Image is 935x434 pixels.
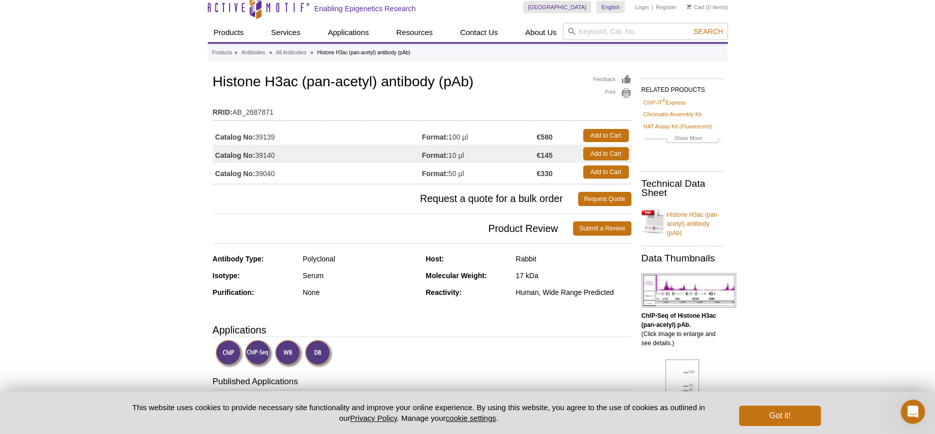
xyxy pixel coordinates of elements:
[213,288,254,296] strong: Purification:
[215,340,243,368] img: ChIP Validated
[515,288,631,297] div: Human, Wide Range Predicted
[310,50,313,55] li: »
[523,1,592,13] a: [GEOGRAPHIC_DATA]
[422,145,537,163] td: 10 µl
[445,414,496,422] button: cookie settings
[687,4,691,9] img: Your Cart
[641,78,723,96] h2: RELATED PRODUCTS
[537,169,553,178] strong: €330
[690,27,726,36] button: Search
[314,4,416,13] h2: Enabling Epigenetics Research
[213,74,631,91] h1: Histone H3ac (pan-acetyl) antibody (pAb)
[687,4,704,11] a: Cart
[276,48,306,57] a: All Antibodies
[303,271,418,280] div: Serum
[656,4,676,11] a: Register
[265,23,307,42] a: Services
[593,74,631,85] a: Feedback
[208,23,250,42] a: Products
[426,272,487,280] strong: Molecular Weight:
[213,376,631,390] h3: Published Applications
[643,133,721,145] a: Show More
[583,129,629,142] a: Add to Cart
[213,255,264,263] strong: Antibody Type:
[537,132,553,142] strong: €580
[422,169,448,178] strong: Format:
[213,102,631,118] td: AB_2687871
[422,163,537,181] td: 50 µl
[426,255,444,263] strong: Host:
[213,221,573,236] span: Product Review
[390,23,439,42] a: Resources
[578,192,631,206] a: Request Quote
[693,27,723,36] span: Search
[596,1,625,13] a: English
[652,1,653,13] li: |
[641,273,736,308] img: Histone H3ac (pan-acetyl) antibody (pAb) tested by ChIP-Seq.
[641,312,716,328] b: ChIP-Seq of Histone H3ac (pan-acetyl) pAb.
[245,340,273,368] img: ChIP-Seq Validated
[321,23,375,42] a: Applications
[643,110,702,119] a: Chromatin Assembly Kit
[687,1,728,13] li: (0 items)
[317,50,410,55] li: Histone H3ac (pan-acetyl) antibody (pAb)
[641,179,723,197] h2: Technical Data Sheet
[212,48,232,57] a: Products
[241,48,265,57] a: Antibodies
[583,147,629,160] a: Add to Cart
[269,50,272,55] li: »
[641,311,723,348] p: (Click image to enlarge and see details.)
[900,399,925,424] iframe: Intercom live chat
[583,165,629,179] a: Add to Cart
[426,288,462,296] strong: Reactivity:
[515,271,631,280] div: 17 kDa
[350,414,397,422] a: Privacy Policy
[275,340,303,368] img: Western Blot Validated
[215,151,255,160] strong: Catalog No:
[563,23,728,40] input: Keyword, Cat. No.
[213,108,233,117] strong: RRID:
[643,98,686,107] a: ChIP-IT®Express
[303,254,418,263] div: Polyclonal
[515,254,631,263] div: Rabbit
[641,254,723,263] h2: Data Thumbnails
[662,98,666,103] sup: ®
[739,406,820,426] button: Got it!
[213,322,631,338] h3: Applications
[593,88,631,99] a: Print
[422,126,537,145] td: 100 µl
[213,126,422,145] td: 39139
[305,340,333,368] img: Dot Blot Validated
[643,122,712,131] a: HAT Assay Kit (Fluorescent)
[213,163,422,181] td: 39040
[215,169,255,178] strong: Catalog No:
[537,151,553,160] strong: €145
[115,402,723,423] p: This website uses cookies to provide necessary site functionality and improve your online experie...
[213,145,422,163] td: 39140
[573,221,631,236] a: Submit a Review
[213,272,240,280] strong: Isotype:
[641,204,723,238] a: Histone H3ac (pan-acetyl) antibody (pAb)
[635,4,649,11] a: Login
[422,132,448,142] strong: Format:
[519,23,563,42] a: About Us
[215,132,255,142] strong: Catalog No:
[422,151,448,160] strong: Format:
[235,50,238,55] li: »
[454,23,504,42] a: Contact Us
[213,192,578,206] span: Request a quote for a bulk order
[303,288,418,297] div: None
